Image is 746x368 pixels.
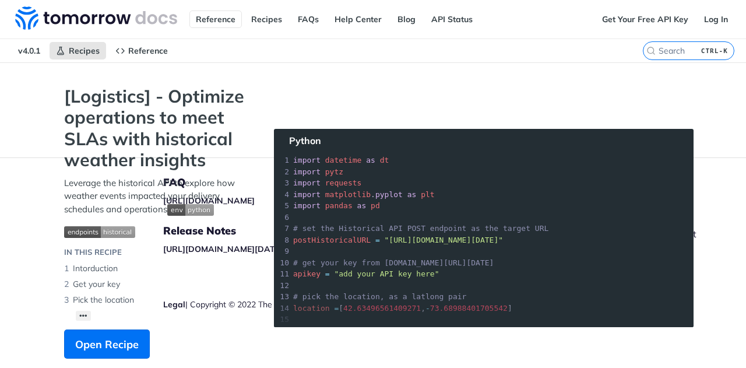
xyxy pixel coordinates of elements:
img: Tomorrow.io Weather API Docs [15,6,177,30]
span: Recipes [69,45,100,56]
span: Reference [128,45,168,56]
strong: [Logistics] - Optimize operations to meet SLAs with historical weather insights [64,86,251,171]
a: Reference [109,42,174,59]
a: Recipes [245,10,288,28]
button: ••• [76,311,91,321]
a: Blog [391,10,422,28]
a: FAQs [291,10,325,28]
img: env [167,204,214,216]
p: Leverage the historical API to explore how weather events impacted your delivery schedules and op... [64,177,251,216]
span: v4.0.1 [12,42,47,59]
a: Recipes [50,42,106,59]
kbd: CTRL-K [698,45,731,57]
a: Reference [189,10,242,28]
button: Open Recipe [64,330,150,359]
span: Open Recipe [75,337,139,352]
li: Intorduction [64,261,251,276]
div: IN THIS RECIPE [64,247,122,258]
svg: Search [646,46,656,55]
a: Help Center [328,10,388,28]
li: Pick the location [64,292,251,308]
span: Expand image [167,204,214,215]
a: Log In [698,10,734,28]
a: API Status [425,10,479,28]
a: Get Your Free API Key [596,10,695,28]
li: Get your key [64,276,251,292]
span: Expand image [64,225,251,238]
img: endpoint [64,226,135,238]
